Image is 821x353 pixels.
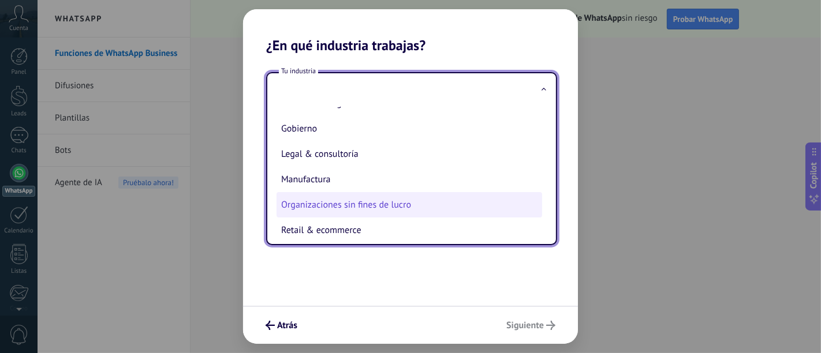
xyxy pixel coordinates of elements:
button: Atrás [260,316,303,335]
li: Retail & ecommerce [277,217,542,243]
li: Salud & bienestar [277,243,542,268]
h2: ¿En qué industria trabajas? [243,9,578,54]
li: Gobierno [277,116,542,141]
li: Organizaciones sin fines de lucro [277,192,542,217]
span: Tu industria [279,66,318,76]
li: Legal & consultoría [277,141,542,167]
li: Manufactura [277,167,542,192]
span: Atrás [277,321,297,329]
